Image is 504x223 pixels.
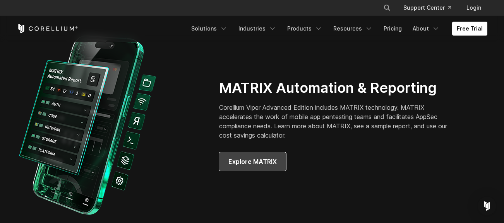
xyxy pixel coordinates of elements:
div: Open Intercom Messenger [478,197,496,215]
a: Resources [329,22,377,36]
a: Solutions [187,22,232,36]
a: Corellium Home [17,24,78,33]
a: Explore MATRIX [219,152,286,171]
a: Free Trial [452,22,487,36]
a: Industries [234,22,281,36]
div: Navigation Menu [187,22,487,36]
a: About [408,22,444,36]
button: Search [380,1,394,15]
div: Navigation Menu [374,1,487,15]
span: Explore MATRIX [228,157,277,166]
a: Products [283,22,327,36]
img: Corellium_Combo_MATRIX_UI_web 1 [17,30,162,220]
p: Corellium Viper Advanced Edition includes MATRIX technology. MATRIX accelerates the work of mobil... [219,103,458,140]
a: Login [460,1,487,15]
a: Support Center [397,1,457,15]
h2: MATRIX Automation & Reporting [219,79,458,97]
a: Pricing [379,22,406,36]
